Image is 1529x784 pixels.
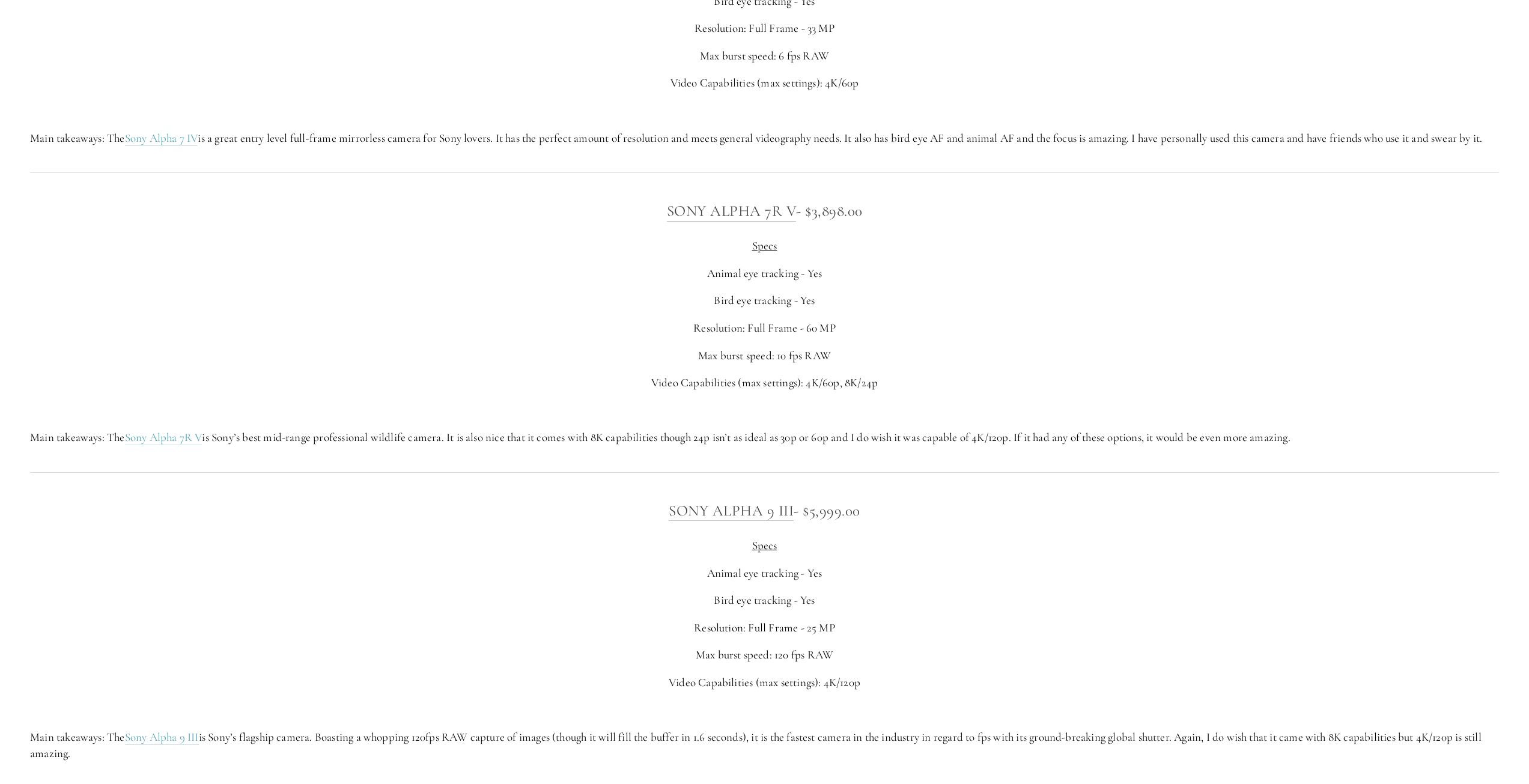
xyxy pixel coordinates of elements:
p: Main takeaways: The is Sony’s flagship camera. Boasting a whopping 120fps RAW capture of images (... [30,729,1499,761]
a: Sony Alpha 9 III [669,502,794,521]
a: Sony Alpha 7R V [667,202,797,221]
h3: - $3,898.00 [30,199,1499,223]
a: Sony Alpha 7 IV [125,131,198,146]
p: Resolution: Full Frame - 33 MP [30,20,1499,37]
span: Specs [752,239,777,252]
p: Main takeaways: The is a great entry level full-frame mirrorless camera for Sony lovers. It has t... [30,130,1499,147]
p: Animal eye tracking - Yes [30,565,1499,582]
p: Resolution: Full Frame - 25 MP [30,620,1499,636]
p: Video Capabilities (max settings): 4K/60p, 8K/24p [30,375,1499,391]
span: Specs [752,538,777,552]
p: Video Capabilities (max settings): 4K/120p [30,675,1499,691]
p: Main takeaways: The is Sony’s best mid-range professional wildlife camera. It is also nice that i... [30,430,1499,446]
p: Max burst speed: 120 fps RAW [30,647,1499,663]
p: Animal eye tracking - Yes [30,266,1499,282]
a: Sony Alpha 7R V [125,430,202,445]
p: Resolution: Full Frame - 60 MP [30,320,1499,336]
p: Video Capabilities (max settings): 4K/60p [30,75,1499,91]
a: Sony Alpha 9 III [125,730,199,745]
p: Bird eye tracking - Yes [30,293,1499,309]
p: Max burst speed: 6 fps RAW [30,48,1499,64]
p: Bird eye tracking - Yes [30,592,1499,609]
p: Max burst speed: 10 fps RAW [30,348,1499,364]
h3: - $5,999.00 [30,499,1499,523]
